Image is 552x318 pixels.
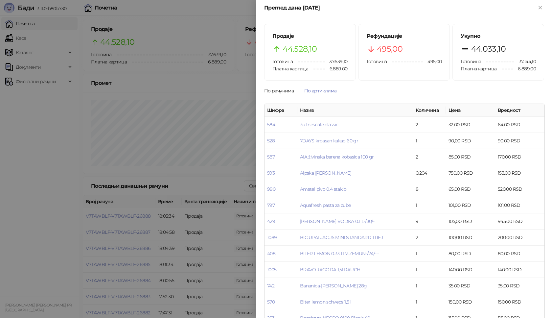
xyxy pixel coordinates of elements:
h5: Укупно [461,32,536,40]
td: 2 [413,117,446,133]
th: Шифра [264,104,297,117]
td: 2 [413,230,446,246]
a: Amstel pivo 0.4 staklo [300,186,346,192]
h5: Рефундације [367,32,442,40]
td: 2 [413,149,446,165]
td: 65,00 RSD [446,181,495,197]
td: 520,00 RSD [495,181,544,197]
a: AIA živinska barena kobasica 100 gr [300,154,374,160]
td: 0,204 [413,165,446,181]
span: 37.639,10 [325,58,347,65]
td: 80,00 RSD [446,246,495,262]
td: 9 [413,213,446,230]
span: 6.889,00 [513,65,536,72]
a: Aquafresh pasta za zube [300,202,351,208]
td: 105,00 RSD [446,213,495,230]
td: 32,00 RSD [446,117,495,133]
a: 593 [267,170,275,176]
a: 1089 [267,234,277,240]
th: Назив [297,104,413,117]
span: Готовина [367,59,387,64]
a: 570 [267,299,275,305]
a: 1005 [267,267,276,273]
a: BRAVO JAGODA 1,5l RAUCH [300,267,360,273]
td: 170,00 RSD [495,149,544,165]
h5: Продаје [272,32,348,40]
td: 1 [413,133,446,149]
td: 1 [413,278,446,294]
td: 101,00 RSD [446,197,495,213]
td: 1 [413,246,446,262]
div: Преглед дана [DATE] [264,4,536,12]
span: 495,00 [423,58,442,65]
div: По рачунима [264,87,294,94]
a: BITER LEMON 0.33 LIM.ZEMUN-/24/--- [300,251,379,257]
td: 153,00 RSD [495,165,544,181]
a: 408 [267,251,275,257]
td: 90,00 RSD [446,133,495,149]
a: [PERSON_NAME] VODKA 0.1 L-/30/- [300,218,374,224]
a: Alpska [PERSON_NAME] [300,170,351,176]
td: 750,00 RSD [446,165,495,181]
a: 3u1 nescafe classic [300,122,338,128]
button: Close [536,4,544,12]
a: Biter lemon schveps 1,5 l [300,299,351,305]
td: 8 [413,181,446,197]
td: 140,00 RSD [446,262,495,278]
a: 528 [267,138,275,144]
a: 429 [267,218,275,224]
a: 797 [267,202,275,208]
a: 587 [267,154,275,160]
span: 37.144,10 [514,58,536,65]
td: 140,00 RSD [495,262,544,278]
span: 44.033,10 [471,43,506,55]
a: 990 [267,186,275,192]
td: 150,00 RSD [495,294,544,310]
td: 1 [413,294,446,310]
td: 100,00 RSD [446,230,495,246]
span: Платна картица [461,66,496,72]
th: Количина [413,104,446,117]
a: BIC UPALJAC J5 MINI STANDARD TREJ [300,234,383,240]
td: 945,00 RSD [495,213,544,230]
td: 85,00 RSD [446,149,495,165]
span: 44.528,10 [283,43,317,55]
a: Bananica-[PERSON_NAME] 28g [300,283,367,289]
th: Цена [446,104,495,117]
span: Платна картица [272,66,308,72]
td: 200,00 RSD [495,230,544,246]
td: 35,00 RSD [495,278,544,294]
a: 584 [267,122,275,128]
td: 101,00 RSD [495,197,544,213]
td: 1 [413,262,446,278]
td: 150,00 RSD [446,294,495,310]
a: 7DAYS kroasan kakao 60 gr [300,138,358,144]
div: По артиклима [304,87,336,94]
a: 742 [267,283,274,289]
td: 1 [413,197,446,213]
span: 495,00 [377,43,402,55]
td: 80,00 RSD [495,246,544,262]
td: 90,00 RSD [495,133,544,149]
td: 64,00 RSD [495,117,544,133]
span: Готовина [461,59,481,64]
td: 35,00 RSD [446,278,495,294]
span: Готовина [272,59,293,64]
span: 6.889,00 [325,65,348,72]
th: Вредност [495,104,544,117]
